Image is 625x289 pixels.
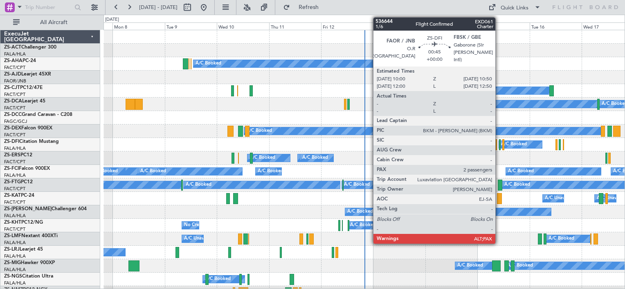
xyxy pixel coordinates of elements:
[4,280,26,286] a: FALA/HLA
[4,72,21,77] span: ZS-AJD
[217,22,269,30] div: Wed 10
[4,274,53,279] a: ZS-NGSCitation Ultra
[350,219,376,231] div: A/C Booked
[484,1,545,14] button: Quick Links
[250,152,275,164] div: A/C Booked
[9,16,89,29] button: All Aircraft
[4,193,34,198] a: ZS-KATPC-24
[4,105,25,111] a: FACT/CPT
[4,180,33,185] a: ZS-FTGPC12
[4,233,58,238] a: ZS-LMFNextant 400XTi
[501,138,527,151] div: A/C Booked
[4,274,22,279] span: ZS-NGS
[4,267,26,273] a: FALA/HLA
[457,260,483,272] div: A/C Booked
[4,126,21,131] span: ZS-DEX
[4,153,32,158] a: ZS-ERSPC12
[398,84,424,97] div: A/C Booked
[4,99,45,104] a: ZS-DCALearjet 45
[292,4,326,10] span: Refresh
[4,139,19,144] span: ZS-DFI
[4,72,51,77] a: ZS-AJDLearjet 45XR
[196,58,221,70] div: A/C Booked
[4,99,22,104] span: ZS-DCA
[4,193,21,198] span: ZS-KAT
[4,207,52,211] span: ZS-[PERSON_NAME]
[501,4,528,12] div: Quick Links
[373,22,425,30] div: Sat 13
[184,233,218,245] div: A/C Unavailable
[4,260,55,265] a: ZS-MIGHawker 900XP
[4,58,22,63] span: ZS-AHA
[4,166,50,171] a: ZS-FCIFalcon 900EX
[4,166,19,171] span: ZS-FCI
[4,126,52,131] a: ZS-DEXFalcon 900EX
[530,22,582,30] div: Tue 16
[4,260,21,265] span: ZS-MIG
[184,219,203,231] div: No Crew
[508,165,534,178] div: A/C Booked
[4,91,25,98] a: FACT/CPT
[4,199,25,205] a: FACT/CPT
[504,179,530,191] div: A/C Booked
[4,64,25,71] a: FACT/CPT
[279,1,328,14] button: Refresh
[186,179,211,191] div: A/C Booked
[269,22,321,30] div: Thu 11
[4,45,21,50] span: ZS-ACT
[4,153,20,158] span: ZS-ERS
[347,206,373,218] div: A/C Booked
[140,165,166,178] div: A/C Booked
[165,22,217,30] div: Tue 9
[92,165,118,178] div: A/C Booked
[258,165,283,178] div: A/C Booked
[139,4,178,11] span: [DATE] - [DATE]
[4,220,43,225] a: ZS-KHTPC12/NG
[4,118,27,124] a: FAGC/GCJ
[4,240,26,246] a: FALA/HLA
[4,247,43,252] a: ZS-LRJLearjet 45
[549,233,574,245] div: A/C Booked
[25,1,72,13] input: Trip Number
[4,145,26,151] a: FALA/HLA
[21,20,86,25] span: All Aircraft
[4,233,21,238] span: ZS-LMF
[302,152,328,164] div: A/C Booked
[4,85,43,90] a: ZS-CJTPC12/47E
[321,22,373,30] div: Fri 12
[463,165,489,178] div: A/C Booked
[455,98,481,110] div: A/C Booked
[4,186,25,192] a: FACT/CPT
[507,260,533,272] div: A/C Booked
[112,22,164,30] div: Mon 8
[4,247,20,252] span: ZS-LRJ
[4,58,36,63] a: ZS-AHAPC-24
[4,112,72,117] a: ZS-DCCGrand Caravan - C208
[4,132,25,138] a: FACT/CPT
[4,207,87,211] a: ZS-[PERSON_NAME]Challenger 604
[477,22,529,30] div: Mon 15
[4,220,21,225] span: ZS-KHT
[4,172,26,178] a: FALA/HLA
[4,78,26,84] a: FAOR/JNB
[344,179,370,191] div: A/C Booked
[105,16,119,23] div: [DATE]
[4,112,22,117] span: ZS-DCC
[4,226,25,232] a: FACT/CPT
[4,213,26,219] a: FALA/HLA
[4,180,21,185] span: ZS-FTG
[4,85,20,90] span: ZS-CJT
[4,139,59,144] a: ZS-DFICitation Mustang
[4,51,26,57] a: FALA/HLA
[4,159,25,165] a: FACT/CPT
[246,125,272,137] div: A/C Booked
[425,22,477,30] div: Sun 14
[205,273,231,285] div: A/C Booked
[4,253,26,259] a: FALA/HLA
[545,192,579,205] div: A/C Unavailable
[4,45,56,50] a: ZS-ACTChallenger 300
